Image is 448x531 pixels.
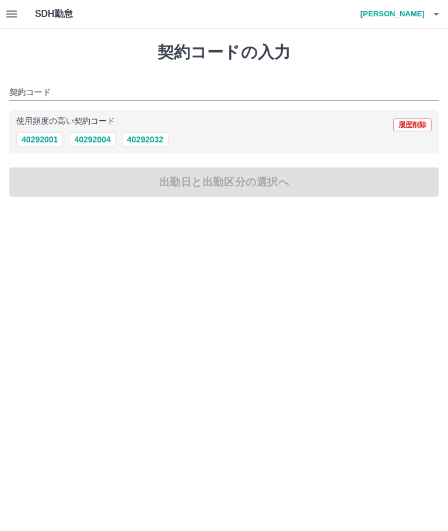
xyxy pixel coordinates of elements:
[393,118,432,131] button: 履歴削除
[16,132,63,146] button: 40292001
[16,117,115,125] p: 使用頻度の高い契約コード
[122,132,169,146] button: 40292032
[9,43,439,62] h1: 契約コードの入力
[69,132,116,146] button: 40292004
